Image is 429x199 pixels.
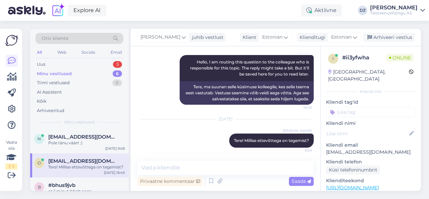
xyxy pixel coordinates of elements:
[51,3,65,17] img: explore-ai
[37,89,62,96] div: AI Assistent
[292,178,311,184] span: Saada
[326,107,416,117] input: Lisa tag
[137,116,314,122] div: [DATE]
[326,99,416,106] p: Kliendi tag'id
[301,4,342,16] div: Aktiivne
[38,136,41,141] span: n
[80,48,97,57] div: Socials
[113,70,122,77] div: 6
[38,185,41,190] span: b
[37,70,72,77] div: Minu vestlused
[287,105,312,110] span: 16:49
[386,54,414,61] span: Online
[326,165,380,175] div: Küsi telefoninumbrit
[48,182,75,188] span: #bhus9jvb
[331,34,352,41] span: Estonian
[234,138,309,143] span: Tere! Millise ettevõttega on tegemist?
[64,119,95,125] span: Minu vestlused
[38,160,41,165] span: O
[328,68,409,83] div: [GEOGRAPHIC_DATA], [GEOGRAPHIC_DATA]
[190,59,310,77] span: Hello, I am routing this question to the colleague who is responsible for this topic. The reply m...
[48,188,125,194] div: ca 1 minut läheb aega
[189,34,224,41] div: juhib vestlust
[262,34,283,41] span: Estonian
[326,149,416,156] p: [EMAIL_ADDRESS][DOMAIN_NAME]
[370,5,425,16] a: [PERSON_NAME]Täisteenusliisingu AS
[113,61,122,68] div: 3
[326,130,408,137] input: Lisa nimi
[112,80,122,86] div: 0
[297,34,325,41] div: Klienditugi
[326,177,416,184] p: Klienditeekond
[48,164,125,170] div: Tere! Millise ettevõttega on tegemist?
[326,142,416,149] p: Kliendi email
[240,34,256,41] div: Klient
[37,107,64,114] div: Arhiveeritud
[48,140,125,146] div: Pole tänu väärt :)
[48,134,118,140] span: natalja.sikorskaja@tele2.com
[104,170,125,175] div: [DATE] 16:49
[358,6,367,15] div: DZ
[42,35,68,42] span: Otsi kliente
[56,48,68,57] div: Web
[36,48,43,57] div: All
[5,139,17,169] div: Vaata siia
[37,80,70,86] div: Tiimi vestlused
[370,5,418,10] div: [PERSON_NAME]
[105,146,125,151] div: [DATE] 9:08
[37,98,47,105] div: Kõik
[287,148,312,153] span: 9:09
[326,185,379,191] a: [URL][DOMAIN_NAME]
[326,158,416,165] p: Kliendi telefon
[370,10,418,16] div: Täisteenusliisingu AS
[68,5,106,16] a: Explore AI
[140,34,180,41] span: [PERSON_NAME]
[326,89,416,95] div: Kliendi info
[332,56,334,61] span: i
[5,163,17,169] div: 1 / 3
[342,54,386,62] div: # ii3yfwha
[37,61,45,68] div: Uus
[326,120,416,127] p: Kliendi nimi
[109,48,123,57] div: Email
[363,33,415,42] div: Arhiveeri vestlus
[180,81,314,105] div: Tere, ma suunan selle küsimuse kolleegile, kes selle teema eest vastutab. Vastuse saamine võib ve...
[48,158,118,164] span: Oskar100@mail.ee
[5,34,18,47] img: Askly Logo
[137,177,203,186] div: Privaatne kommentaar
[283,128,312,133] span: [PERSON_NAME]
